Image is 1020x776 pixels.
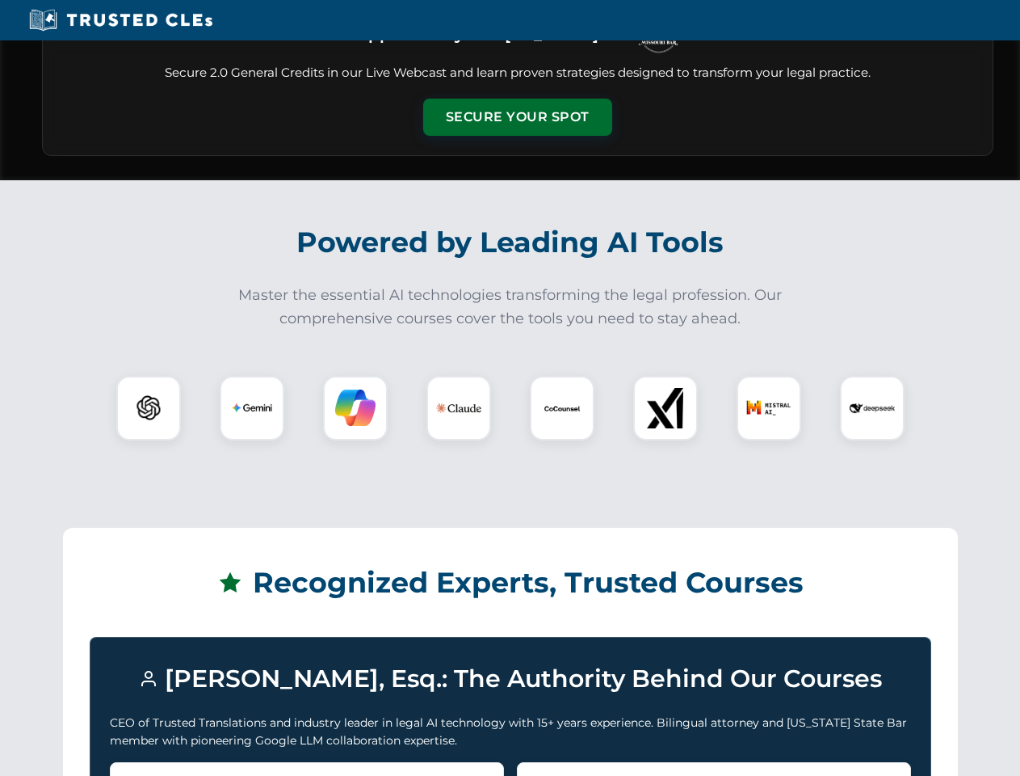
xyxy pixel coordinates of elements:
[116,376,181,441] div: ChatGPT
[232,388,272,428] img: Gemini Logo
[530,376,594,441] div: CoCounsel
[228,284,793,331] p: Master the essential AI technologies transforming the legal profession. Our comprehensive courses...
[220,376,284,441] div: Gemini
[63,214,958,271] h2: Powered by Leading AI Tools
[746,386,791,431] img: Mistral AI Logo
[110,714,911,750] p: CEO of Trusted Translations and industry leader in legal AI technology with 15+ years experience....
[423,99,612,136] button: Secure Your Spot
[62,64,973,82] p: Secure 2.0 General Credits in our Live Webcast and learn proven strategies designed to transform ...
[24,8,217,32] img: Trusted CLEs
[633,376,698,441] div: xAI
[335,388,376,428] img: Copilot Logo
[125,385,172,432] img: ChatGPT Logo
[737,376,801,441] div: Mistral AI
[840,376,905,441] div: DeepSeek
[542,388,582,428] img: CoCounsel Logo
[436,386,481,431] img: Claude Logo
[90,555,931,611] h2: Recognized Experts, Trusted Courses
[645,388,686,428] img: xAI Logo
[110,657,911,701] h3: [PERSON_NAME], Esq.: The Authority Behind Our Courses
[426,376,491,441] div: Claude
[323,376,388,441] div: Copilot
[850,386,895,431] img: DeepSeek Logo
